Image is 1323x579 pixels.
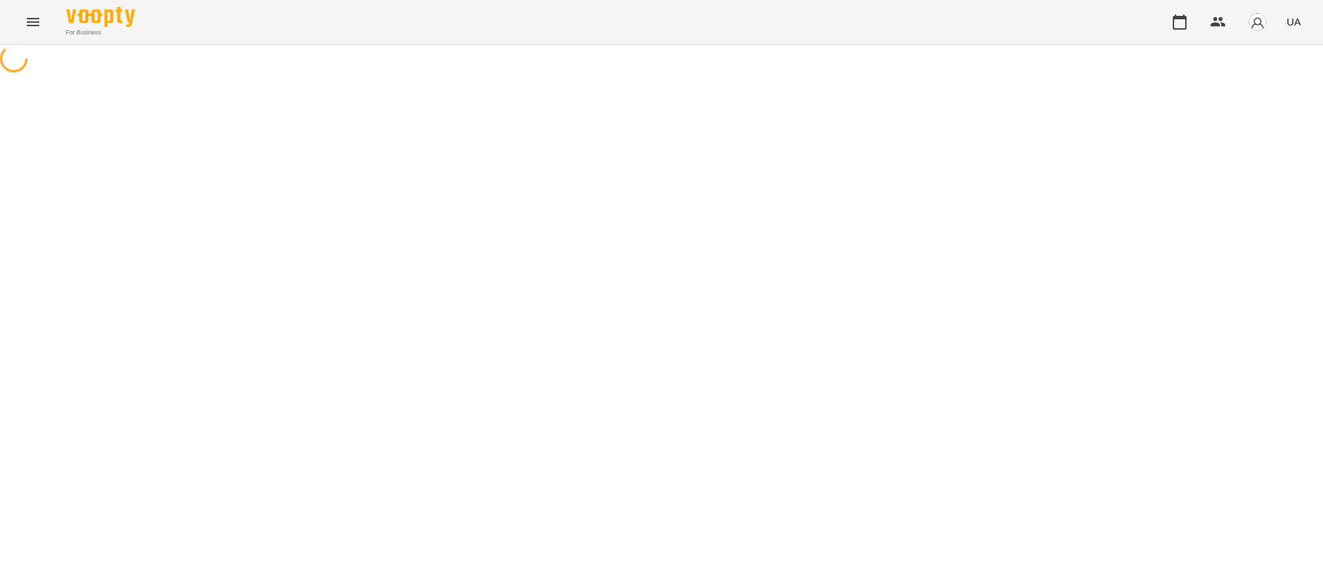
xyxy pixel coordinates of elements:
[17,6,50,39] button: Menu
[66,7,135,27] img: Voopty Logo
[1286,14,1301,29] span: UA
[1248,12,1267,32] img: avatar_s.png
[66,28,135,37] span: For Business
[1281,9,1306,34] button: UA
